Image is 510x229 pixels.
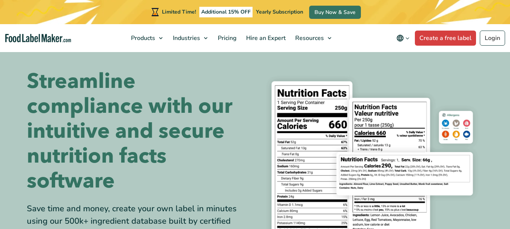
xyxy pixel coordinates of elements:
a: Create a free label [415,31,476,46]
span: Resources [293,34,325,42]
a: Products [126,24,166,52]
h1: Streamline compliance with our intuitive and secure nutrition facts software [27,69,250,194]
button: Change language [391,31,415,46]
span: Yearly Subscription [256,8,303,15]
span: Products [129,34,156,42]
a: Login [480,31,505,46]
span: Limited Time! [162,8,196,15]
span: Industries [171,34,201,42]
a: Hire an Expert [242,24,289,52]
span: Additional 15% OFF [199,7,253,17]
a: Industries [168,24,211,52]
a: Buy Now & Save [309,6,361,19]
a: Food Label Maker homepage [5,34,71,43]
span: Pricing [216,34,237,42]
span: Hire an Expert [244,34,287,42]
a: Pricing [213,24,240,52]
a: Resources [291,24,335,52]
